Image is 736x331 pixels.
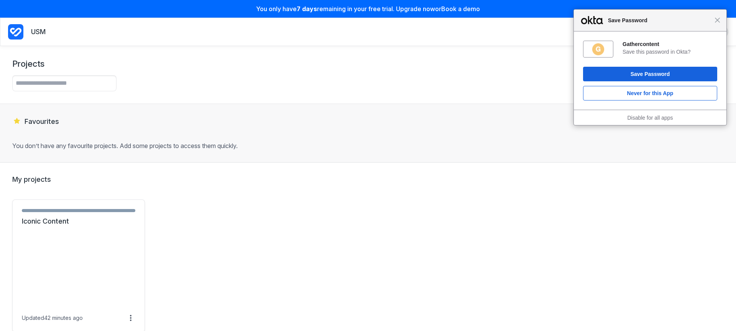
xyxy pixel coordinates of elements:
[623,41,717,48] div: Gathercontent
[297,5,317,13] strong: 7 days
[583,67,717,81] button: Save Password
[12,142,724,150] p: You don’t have any favourite projects. Add some projects to access them quickly.
[22,315,83,321] div: Updated 42 minutes ago
[583,86,717,100] button: Never for this App
[12,116,724,126] h2: Favourites
[623,48,717,55] div: Save this password in Okta?
[12,175,724,184] h2: My projects
[715,17,720,23] span: Close
[31,27,46,37] p: USM
[5,5,731,13] p: You only have remaining in your free trial. Upgrade now or Book a demo
[604,16,715,25] span: Save Password
[8,23,23,41] a: Project Dashboard
[627,115,673,121] a: Disable for all apps
[22,217,135,226] a: Iconic Content
[12,58,44,69] h1: Projects
[591,43,605,56] img: 8TW0YBAAAABklEQVQDAPVdSsIcQjQLAAAAAElFTkSuQmCC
